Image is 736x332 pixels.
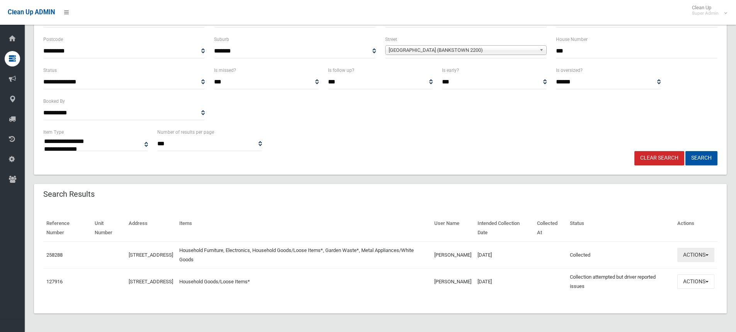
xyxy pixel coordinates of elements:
td: [PERSON_NAME] [431,268,474,295]
span: Clean Up [688,5,726,16]
button: Search [685,151,717,165]
th: Status [567,215,674,242]
label: Is early? [442,66,459,75]
td: Household Goods/Loose Items* [176,268,432,295]
a: 127916 [46,279,63,284]
button: Actions [677,274,714,289]
label: Item Type [43,128,64,136]
label: Is missed? [214,66,236,75]
label: Status [43,66,57,75]
td: [DATE] [474,268,534,295]
label: Postcode [43,35,63,44]
th: User Name [431,215,474,242]
td: [PERSON_NAME] [431,242,474,269]
a: [STREET_ADDRESS] [129,279,173,284]
span: [GEOGRAPHIC_DATA] (BANKSTOWN 2200) [389,46,536,55]
header: Search Results [34,187,104,202]
label: Is follow up? [328,66,354,75]
th: Unit Number [92,215,126,242]
a: Clear Search [634,151,684,165]
th: Intended Collection Date [474,215,534,242]
th: Items [176,215,432,242]
a: 258288 [46,252,63,258]
label: Street [385,35,397,44]
td: Collected [567,242,674,269]
th: Address [126,215,176,242]
td: [DATE] [474,242,534,269]
span: Clean Up ADMIN [8,9,55,16]
label: Suburb [214,35,229,44]
label: Is oversized? [556,66,583,75]
th: Actions [674,215,717,242]
th: Reference Number [43,215,92,242]
label: House Number [556,35,588,44]
label: Number of results per page [157,128,214,136]
small: Super Admin [692,10,719,16]
td: Collection attempted but driver reported issues [567,268,674,295]
label: Booked By [43,97,65,106]
th: Collected At [534,215,567,242]
a: [STREET_ADDRESS] [129,252,173,258]
td: Household Furniture, Electronics, Household Goods/Loose Items*, Garden Waste*, Metal Appliances/W... [176,242,432,269]
button: Actions [677,248,714,262]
